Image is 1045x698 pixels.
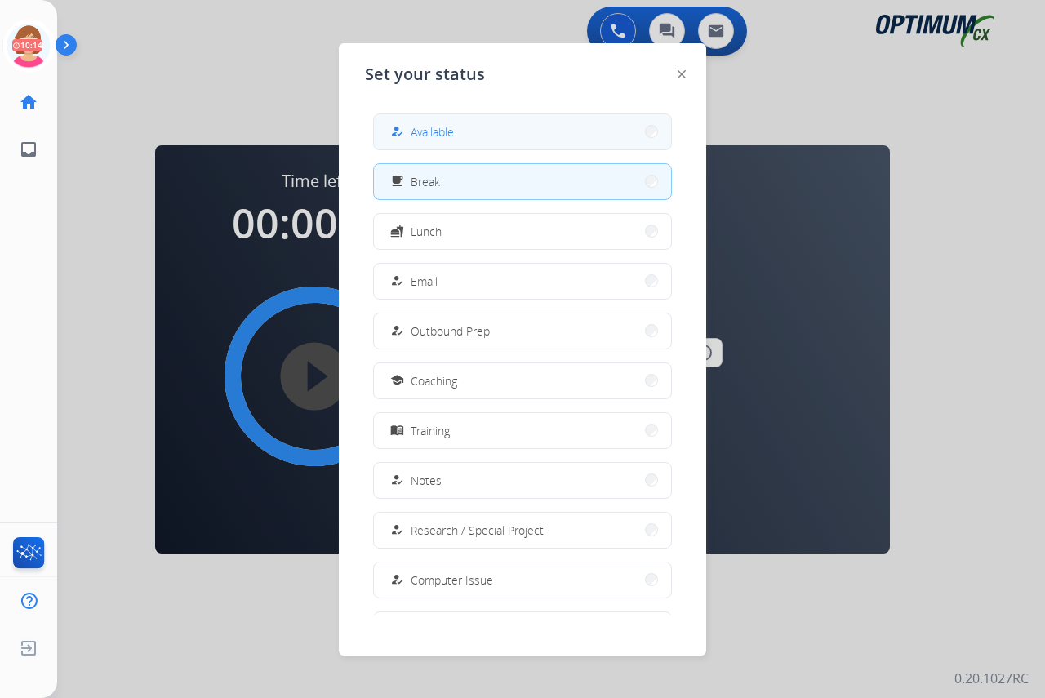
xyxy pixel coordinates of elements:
span: Computer Issue [411,571,493,589]
button: Computer Issue [374,562,671,598]
span: Outbound Prep [411,322,490,340]
mat-icon: how_to_reg [390,125,404,139]
span: Coaching [411,372,457,389]
button: Internet Issue [374,612,671,647]
button: Outbound Prep [374,313,671,349]
button: Coaching [374,363,671,398]
span: Training [411,422,450,439]
span: Email [411,273,438,290]
button: Break [374,164,671,199]
mat-icon: home [19,92,38,112]
span: Lunch [411,223,442,240]
button: Research / Special Project [374,513,671,548]
p: 0.20.1027RC [954,669,1029,688]
mat-icon: how_to_reg [390,473,404,487]
mat-icon: how_to_reg [390,274,404,288]
span: Available [411,123,454,140]
mat-icon: fastfood [390,225,404,238]
button: Email [374,264,671,299]
mat-icon: how_to_reg [390,523,404,537]
button: Notes [374,463,671,498]
mat-icon: inbox [19,140,38,159]
span: Research / Special Project [411,522,544,539]
span: Set your status [365,63,485,86]
button: Training [374,413,671,448]
mat-icon: how_to_reg [390,573,404,587]
span: Break [411,173,440,190]
img: close-button [678,70,686,78]
mat-icon: school [390,374,404,388]
span: Notes [411,472,442,489]
button: Available [374,114,671,149]
button: Lunch [374,214,671,249]
mat-icon: menu_book [390,424,404,438]
mat-icon: free_breakfast [390,175,404,189]
mat-icon: how_to_reg [390,324,404,338]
